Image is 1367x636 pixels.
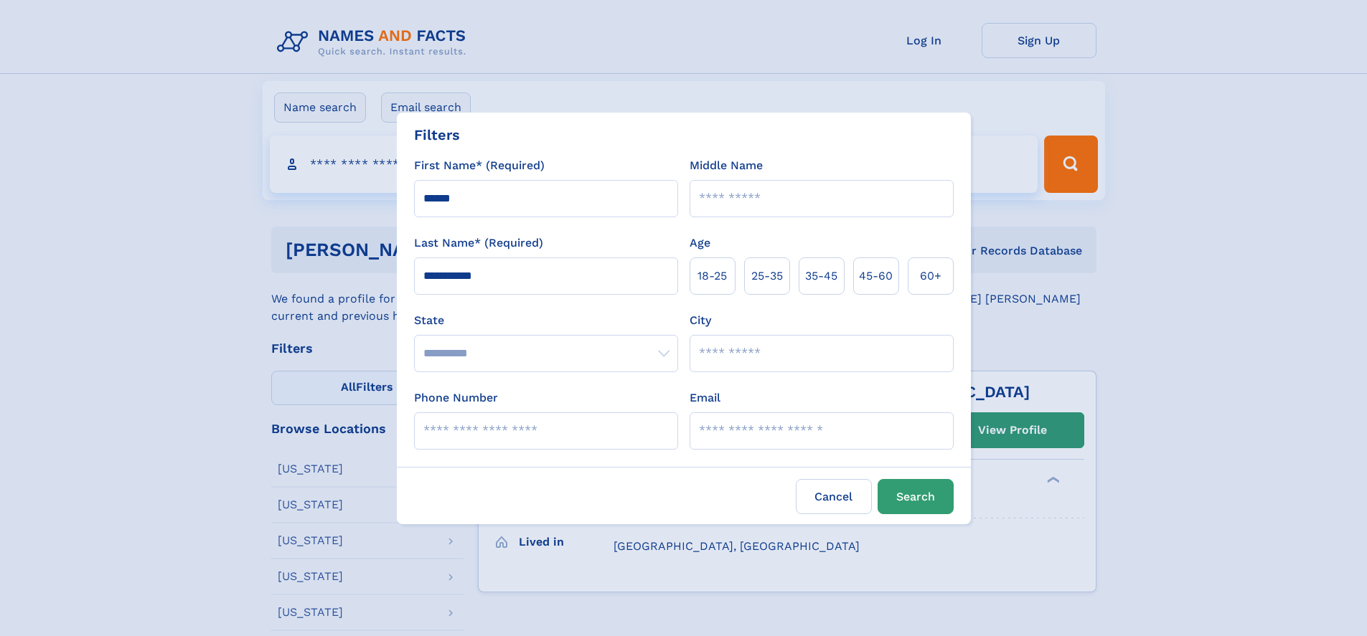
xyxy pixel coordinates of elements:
label: Last Name* (Required) [414,234,543,252]
label: Phone Number [414,389,498,407]
span: 45‑60 [859,267,893,285]
span: 60+ [920,267,941,285]
span: 25‑35 [751,267,783,285]
span: 18‑25 [697,267,727,285]
button: Search [878,479,954,514]
div: Filters [414,124,460,146]
label: First Name* (Required) [414,157,545,174]
label: Cancel [796,479,872,514]
label: Email [690,389,720,407]
label: State [414,312,678,329]
label: City [690,312,711,329]
span: 35‑45 [805,267,837,285]
label: Middle Name [690,157,763,174]
label: Age [690,234,710,252]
